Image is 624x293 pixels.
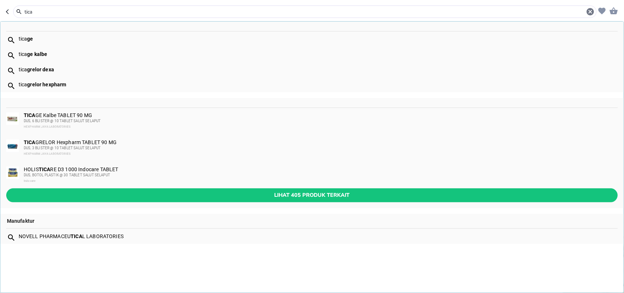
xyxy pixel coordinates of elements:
div: tica [19,82,617,87]
span: DUS, 6 BLISTER @ 10 TABLET SALUT SELAPUT [24,119,101,123]
button: Lihat 405 produk terkait [6,188,618,202]
b: grelor dexa [27,67,54,72]
b: TICA [39,166,50,172]
div: NOVELL PHARMACEU L LABORATORIES [19,233,617,239]
b: ge [27,36,33,42]
span: Lihat 405 produk terkait [12,191,612,200]
b: ge kalbe [27,51,47,57]
b: TICA [71,233,82,239]
span: HEXPHARM JAYA LABORATORIES [24,125,71,128]
div: Manufaktur [0,214,624,229]
span: HEXPHARM JAYA LABORATORIES [24,152,71,155]
span: DUS, BOTOL PLASTIK @ 30 TABLET SALUT SELAPUT [24,173,110,177]
div: GRELOR Hexpharm TABLET 90 MG [24,139,617,157]
div: GE Kalbe TABLET 90 MG [24,112,617,130]
div: tica [19,51,617,57]
b: grelor hexpharm [27,82,66,87]
span: Indocare [24,179,35,183]
div: tica [19,67,617,72]
b: TICA [24,112,35,118]
input: Cari 4000+ produk di sini [24,8,586,16]
b: TICA [24,139,35,145]
div: tica [19,36,617,42]
span: DUS, 3 BLISTER @ 10 TABLET SALUT SELAPUT [24,146,101,150]
div: HOLIS RE D3 1000 Indocare TABLET [24,166,617,184]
